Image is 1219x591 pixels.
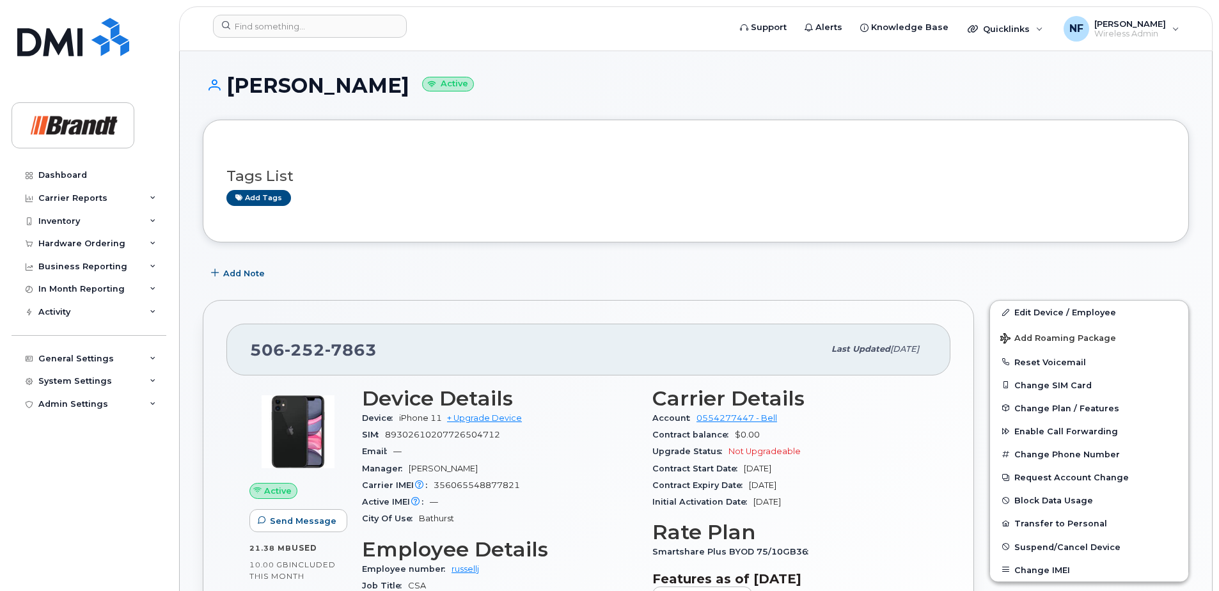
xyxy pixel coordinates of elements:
[422,77,474,91] small: Active
[990,558,1188,581] button: Change IMEI
[203,262,276,285] button: Add Note
[385,430,500,439] span: 89302610207726504712
[249,509,347,532] button: Send Message
[362,430,385,439] span: SIM
[264,485,292,497] span: Active
[652,521,927,544] h3: Rate Plan
[249,544,292,553] span: 21.38 MB
[362,514,419,523] span: City Of Use
[362,581,408,590] span: Job Title
[990,420,1188,443] button: Enable Call Forwarding
[990,324,1188,351] button: Add Roaming Package
[990,466,1188,489] button: Request Account Change
[652,387,927,410] h3: Carrier Details
[990,489,1188,512] button: Block Data Usage
[292,543,317,553] span: used
[419,514,454,523] span: Bathurst
[990,512,1188,535] button: Transfer to Personal
[749,480,776,490] span: [DATE]
[696,413,777,423] a: 0554277447 - Bell
[250,340,377,359] span: 506
[249,560,289,569] span: 10.00 GB
[728,446,801,456] span: Not Upgradeable
[831,344,890,354] span: Last updated
[652,413,696,423] span: Account
[362,413,399,423] span: Device
[409,464,478,473] span: [PERSON_NAME]
[1014,542,1121,551] span: Suspend/Cancel Device
[399,413,442,423] span: iPhone 11
[735,430,760,439] span: $0.00
[990,397,1188,420] button: Change Plan / Features
[362,480,434,490] span: Carrier IMEI
[990,443,1188,466] button: Change Phone Number
[223,267,265,280] span: Add Note
[362,387,637,410] h3: Device Details
[744,464,771,473] span: [DATE]
[285,340,325,359] span: 252
[362,564,452,574] span: Employee number
[1014,403,1119,413] span: Change Plan / Features
[226,168,1165,184] h3: Tags List
[990,351,1188,374] button: Reset Voicemail
[753,497,781,507] span: [DATE]
[652,430,735,439] span: Contract balance
[325,340,377,359] span: 7863
[452,564,479,574] a: russellj
[362,464,409,473] span: Manager
[434,480,520,490] span: 356065548877821
[652,547,815,556] span: Smartshare Plus BYOD 75/10GB36
[652,497,753,507] span: Initial Activation Date
[270,515,336,527] span: Send Message
[1014,427,1118,436] span: Enable Call Forwarding
[652,571,927,587] h3: Features as of [DATE]
[249,560,336,581] span: included this month
[203,74,1189,97] h1: [PERSON_NAME]
[430,497,438,507] span: —
[990,301,1188,324] a: Edit Device / Employee
[362,497,430,507] span: Active IMEI
[260,393,336,470] img: iPhone_11.jpg
[652,480,749,490] span: Contract Expiry Date
[408,581,426,590] span: CSA
[226,190,291,206] a: Add tags
[652,464,744,473] span: Contract Start Date
[990,374,1188,397] button: Change SIM Card
[393,446,402,456] span: —
[447,413,522,423] a: + Upgrade Device
[362,446,393,456] span: Email
[1000,333,1116,345] span: Add Roaming Package
[652,446,728,456] span: Upgrade Status
[362,538,637,561] h3: Employee Details
[890,344,919,354] span: [DATE]
[990,535,1188,558] button: Suspend/Cancel Device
